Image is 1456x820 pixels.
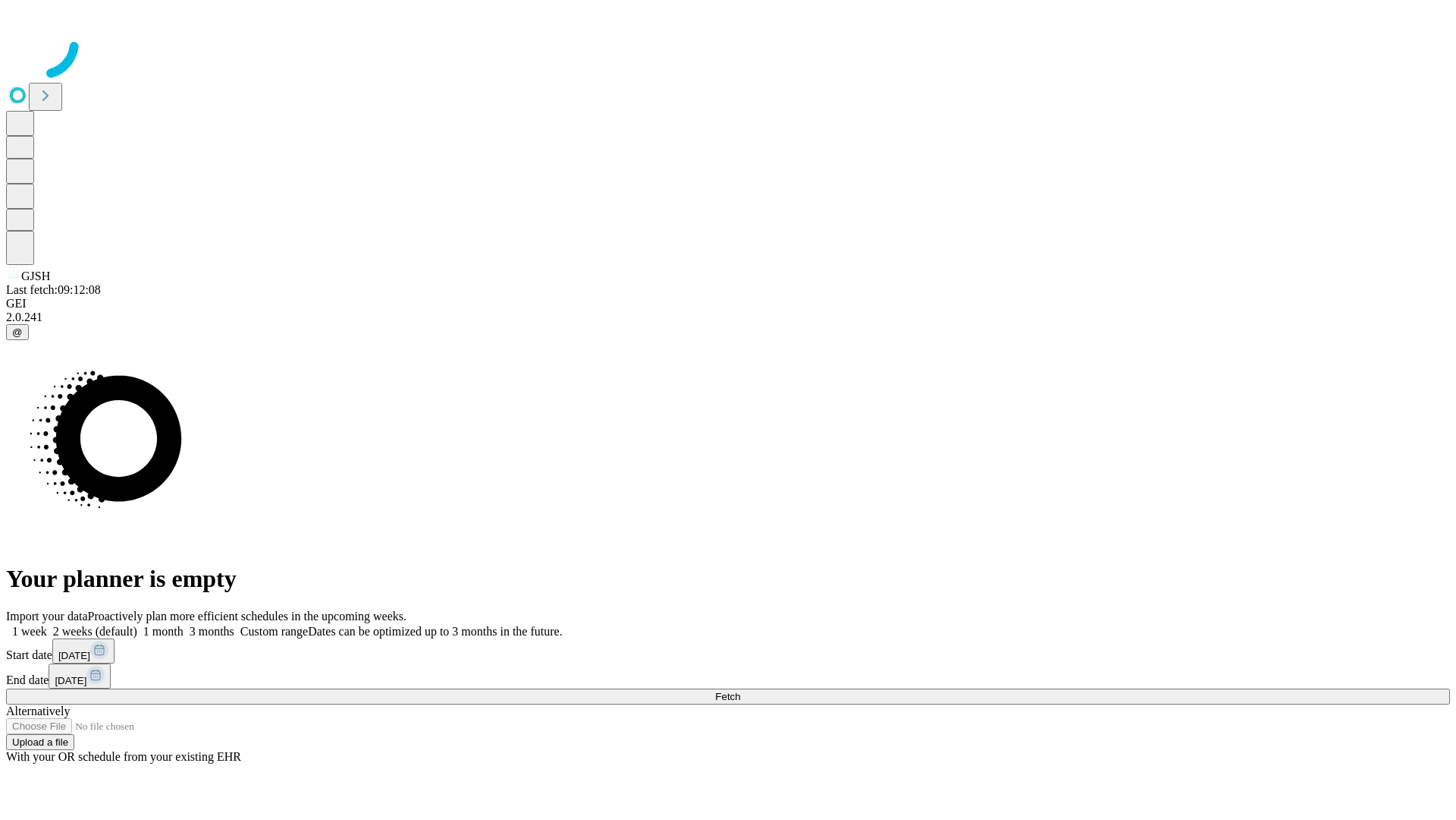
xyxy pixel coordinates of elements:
[12,625,47,638] span: 1 week
[6,324,29,340] button: @
[21,270,50,282] span: GJSH
[6,283,101,296] span: Last fetch: 09:12:08
[715,691,740,702] span: Fetch
[240,625,308,638] span: Custom range
[12,326,23,338] span: @
[143,625,184,638] span: 1 month
[55,675,86,686] span: [DATE]
[6,705,70,717] span: Alternatively
[6,311,1450,324] div: 2.0.241
[6,639,1450,664] div: Start date
[88,610,406,623] span: Proactively plan more efficient schedules in the upcoming weeks.
[58,650,90,661] span: [DATE]
[6,664,1450,689] div: End date
[6,565,1450,593] h1: Your planner is empty
[6,734,74,750] button: Upload a file
[52,639,115,664] button: [DATE]
[6,297,1450,311] div: GEI
[308,625,562,638] span: Dates can be optimized up to 3 months in the future.
[49,664,111,689] button: [DATE]
[190,625,234,638] span: 3 months
[6,750,241,763] span: With your OR schedule from your existing EHR
[6,689,1450,705] button: Fetch
[6,610,88,623] span: Import your data
[53,625,137,638] span: 2 weeks (default)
